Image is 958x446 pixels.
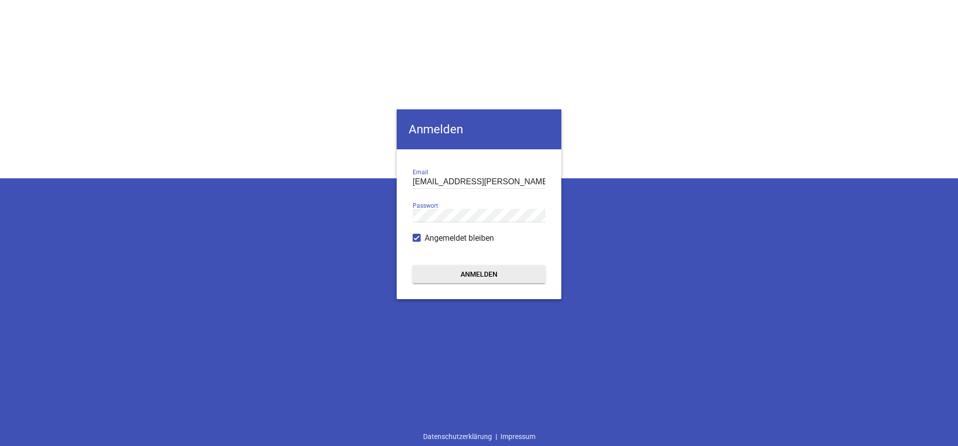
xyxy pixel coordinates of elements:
div: | [420,427,539,446]
span: Angemeldet bleiben [425,232,494,244]
h4: Anmelden [397,109,561,149]
button: Anmelden [413,265,545,283]
a: Impressum [497,427,539,446]
a: Datenschutzerklärung [420,427,495,446]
